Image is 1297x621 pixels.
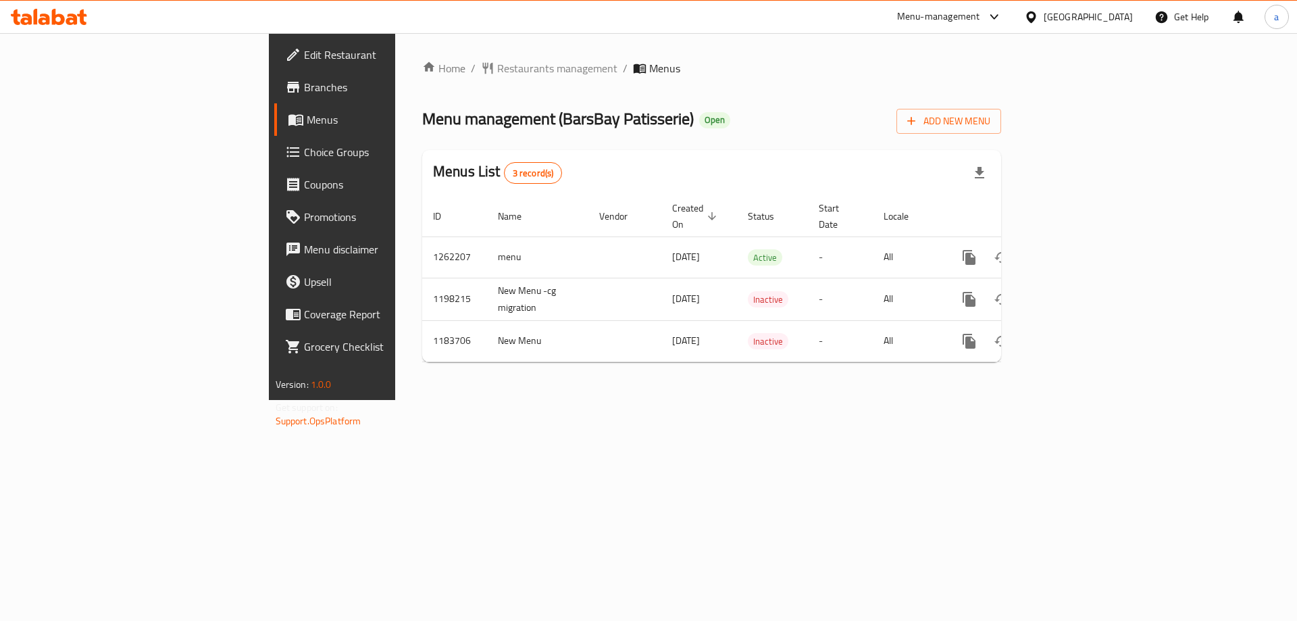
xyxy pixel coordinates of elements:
span: Open [699,114,730,126]
span: Inactive [748,334,788,349]
a: Support.OpsPlatform [276,412,361,430]
div: Active [748,249,782,266]
a: Grocery Checklist [274,330,486,363]
div: Open [699,112,730,128]
span: a [1274,9,1279,24]
button: Change Status [986,325,1018,357]
span: Upsell [304,274,475,290]
span: Menus [307,111,475,128]
span: Menu disclaimer [304,241,475,257]
span: Inactive [748,292,788,307]
table: enhanced table [422,196,1094,362]
td: - [808,237,873,278]
span: Branches [304,79,475,95]
a: Restaurants management [481,60,617,76]
span: Start Date [819,200,857,232]
nav: breadcrumb [422,60,1001,76]
span: Locale [884,208,926,224]
a: Edit Restaurant [274,39,486,71]
td: All [873,237,942,278]
td: New Menu -cg migration [487,278,588,320]
div: [GEOGRAPHIC_DATA] [1044,9,1133,24]
div: Export file [963,157,996,189]
td: All [873,320,942,362]
span: Name [498,208,539,224]
span: Edit Restaurant [304,47,475,63]
span: 3 record(s) [505,167,562,180]
span: 1.0.0 [311,376,332,393]
td: menu [487,237,588,278]
a: Coverage Report [274,298,486,330]
a: Upsell [274,266,486,298]
span: [DATE] [672,332,700,349]
a: Menus [274,103,486,136]
a: Coupons [274,168,486,201]
span: Coverage Report [304,306,475,322]
span: Menus [649,60,680,76]
span: Get support on: [276,399,338,416]
button: more [953,241,986,274]
button: Change Status [986,241,1018,274]
th: Actions [942,196,1094,237]
a: Choice Groups [274,136,486,168]
button: more [953,325,986,357]
span: Grocery Checklist [304,339,475,355]
div: Inactive [748,291,788,307]
button: Change Status [986,283,1018,316]
span: [DATE] [672,248,700,266]
span: Promotions [304,209,475,225]
td: - [808,278,873,320]
span: Active [748,250,782,266]
a: Promotions [274,201,486,233]
a: Menu disclaimer [274,233,486,266]
span: Choice Groups [304,144,475,160]
span: [DATE] [672,290,700,307]
div: Menu-management [897,9,980,25]
span: Vendor [599,208,645,224]
li: / [623,60,628,76]
td: New Menu [487,320,588,362]
td: - [808,320,873,362]
span: Restaurants management [497,60,617,76]
span: Add New Menu [907,113,990,130]
span: Coupons [304,176,475,193]
span: Version: [276,376,309,393]
td: All [873,278,942,320]
div: Total records count [504,162,563,184]
span: ID [433,208,459,224]
button: Add New Menu [896,109,1001,134]
span: Status [748,208,792,224]
span: Menu management ( BarsBay Patisserie ) [422,103,694,134]
h2: Menus List [433,162,562,184]
a: Branches [274,71,486,103]
button: more [953,283,986,316]
div: Inactive [748,333,788,349]
span: Created On [672,200,721,232]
